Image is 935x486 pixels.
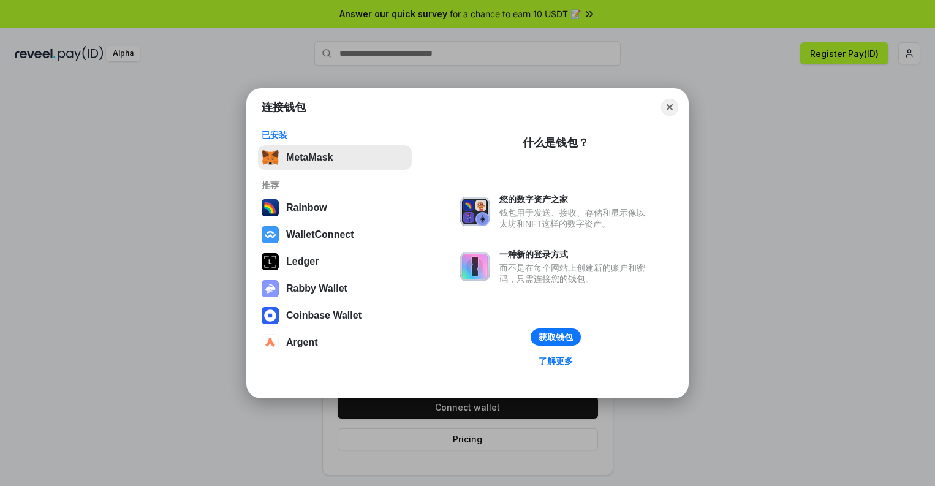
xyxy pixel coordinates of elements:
img: svg+xml,%3Csvg%20width%3D%2228%22%20height%3D%2228%22%20viewBox%3D%220%200%2028%2028%22%20fill%3D... [262,307,279,324]
img: svg+xml,%3Csvg%20width%3D%2228%22%20height%3D%2228%22%20viewBox%3D%220%200%2028%2028%22%20fill%3D... [262,226,279,243]
div: Rabby Wallet [286,283,347,294]
img: svg+xml,%3Csvg%20xmlns%3D%22http%3A%2F%2Fwww.w3.org%2F2000%2Fsvg%22%20fill%3D%22none%22%20viewBox... [262,280,279,297]
div: MetaMask [286,152,333,163]
img: svg+xml,%3Csvg%20xmlns%3D%22http%3A%2F%2Fwww.w3.org%2F2000%2Fsvg%22%20width%3D%2228%22%20height%3... [262,253,279,270]
div: Rainbow [286,202,327,213]
button: 获取钱包 [531,328,581,346]
button: Rainbow [258,196,412,220]
button: MetaMask [258,145,412,170]
img: svg+xml,%3Csvg%20fill%3D%22none%22%20height%3D%2233%22%20viewBox%3D%220%200%2035%2033%22%20width%... [262,149,279,166]
div: 什么是钱包？ [523,135,589,150]
div: Coinbase Wallet [286,310,362,321]
img: svg+xml,%3Csvg%20width%3D%2228%22%20height%3D%2228%22%20viewBox%3D%220%200%2028%2028%22%20fill%3D... [262,334,279,351]
div: 一种新的登录方式 [499,249,651,260]
div: 已安装 [262,129,408,140]
a: 了解更多 [531,353,580,369]
img: svg+xml,%3Csvg%20xmlns%3D%22http%3A%2F%2Fwww.w3.org%2F2000%2Fsvg%22%20fill%3D%22none%22%20viewBox... [460,197,490,226]
div: 您的数字资产之家 [499,194,651,205]
div: Argent [286,337,318,348]
div: WalletConnect [286,229,354,240]
button: Ledger [258,249,412,274]
div: 而不是在每个网站上创建新的账户和密码，只需连接您的钱包。 [499,262,651,284]
div: Ledger [286,256,319,267]
h1: 连接钱包 [262,100,306,115]
img: svg+xml,%3Csvg%20width%3D%22120%22%20height%3D%22120%22%20viewBox%3D%220%200%20120%20120%22%20fil... [262,199,279,216]
div: 了解更多 [539,355,573,366]
div: 推荐 [262,180,408,191]
img: svg+xml,%3Csvg%20xmlns%3D%22http%3A%2F%2Fwww.w3.org%2F2000%2Fsvg%22%20fill%3D%22none%22%20viewBox... [460,252,490,281]
button: Argent [258,330,412,355]
button: Rabby Wallet [258,276,412,301]
div: 钱包用于发送、接收、存储和显示像以太坊和NFT这样的数字资产。 [499,207,651,229]
div: 获取钱包 [539,332,573,343]
button: WalletConnect [258,222,412,247]
button: Close [661,99,678,116]
button: Coinbase Wallet [258,303,412,328]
